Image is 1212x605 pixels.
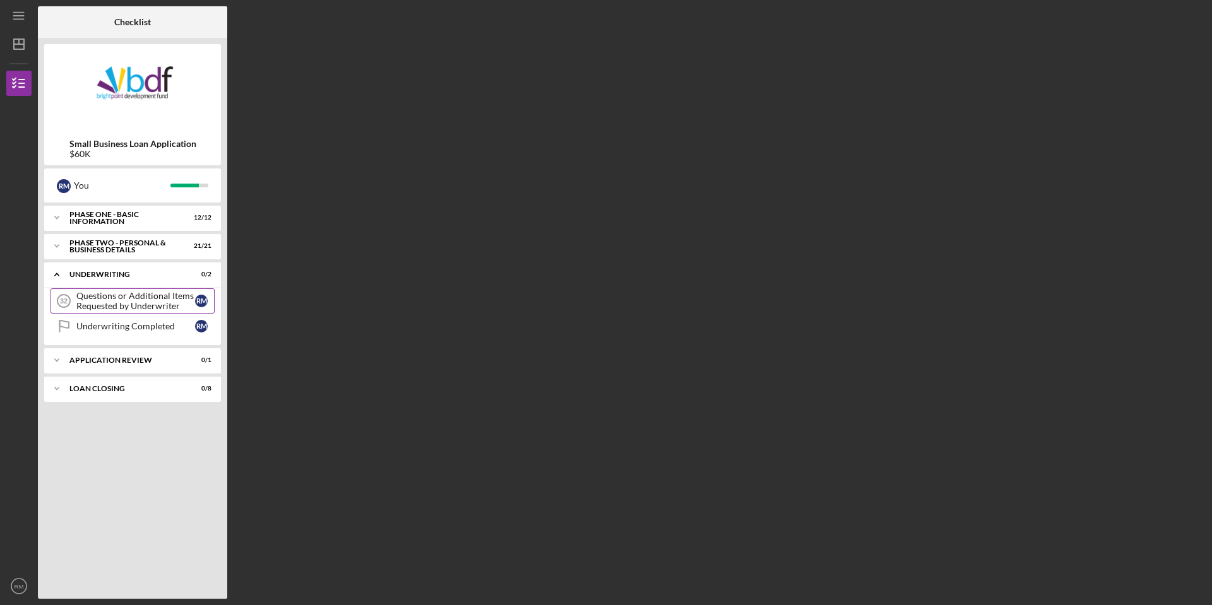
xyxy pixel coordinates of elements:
div: Questions or Additional Items Requested by Underwriter [76,291,195,311]
div: R M [195,320,208,332]
div: 0 / 1 [189,356,211,364]
a: Underwriting CompletedRM [50,314,215,339]
tspan: 32 [60,297,68,305]
div: R M [195,295,208,307]
div: Application Review [69,356,180,364]
div: 21 / 21 [189,242,211,250]
img: Product logo [44,50,221,126]
div: $60K [69,149,196,159]
div: Loan Closing [69,385,180,392]
div: 0 / 8 [189,385,211,392]
div: You [74,175,170,196]
button: RM [6,573,32,599]
div: Underwriting [69,271,180,278]
div: 12 / 12 [189,214,211,221]
div: R M [57,179,71,193]
b: Small Business Loan Application [69,139,196,149]
div: Underwriting Completed [76,321,195,331]
div: 0 / 2 [189,271,211,278]
text: RM [15,583,24,590]
div: PHASE TWO - PERSONAL & BUSINESS DETAILS [69,239,180,254]
a: 32Questions or Additional Items Requested by UnderwriterRM [50,288,215,314]
b: Checklist [114,17,151,27]
div: Phase One - Basic Information [69,211,180,225]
